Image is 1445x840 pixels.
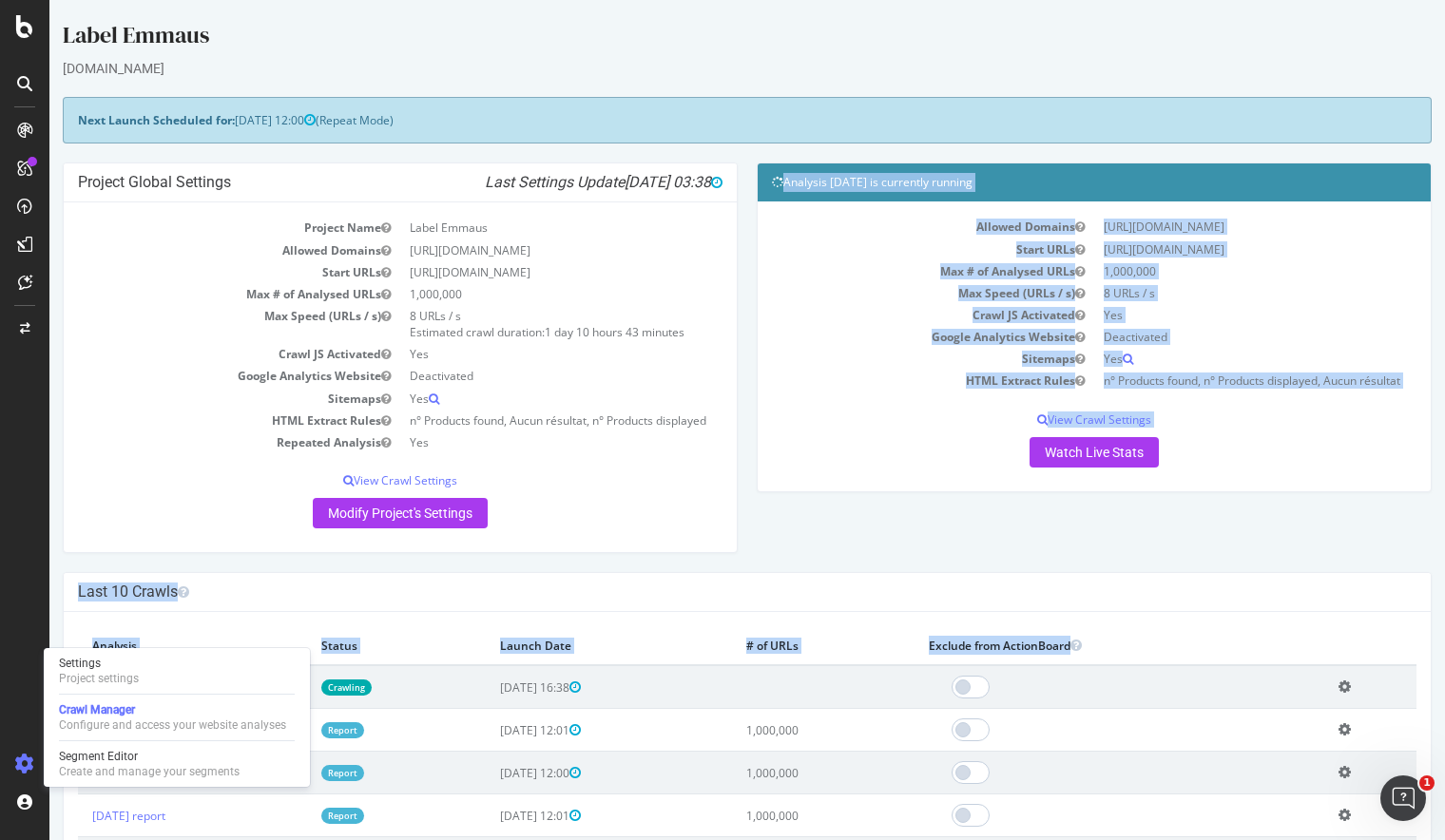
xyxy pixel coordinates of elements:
td: Yes [1045,304,1367,326]
a: Report [272,808,315,824]
td: Crawl JS Activated [29,343,351,365]
a: [DATE] report [43,722,116,738]
td: n° Products found, n° Products displayed, Aucun résultat [1045,370,1367,391]
td: [URL][DOMAIN_NAME] [351,239,673,261]
a: Crawl ManagerConfigure and access your website analyses [51,700,302,735]
iframe: Intercom live chat [1380,775,1426,821]
a: Crawling [272,679,322,696]
span: [DATE] 03:38 [575,173,673,191]
td: Sitemaps [29,388,351,410]
th: Exclude from ActionBoard [865,626,1275,665]
td: n° Products found, Aucun résultat, n° Products displayed [351,410,673,431]
a: Segment EditorCreate and manage your segments [51,747,302,781]
h4: Analysis [DATE] is currently running [722,173,1367,192]
td: Yes [351,388,673,410]
td: [URL][DOMAIN_NAME] [1045,239,1367,260]
span: [DATE] 12:01 [451,808,531,824]
td: Start URLs [29,261,351,283]
td: Label Emmaus [351,217,673,239]
a: Modify Project's Settings [263,498,438,528]
div: Configure and access your website analyses [59,717,286,733]
td: 1,000,000 [351,283,673,305]
div: Crawl Manager [59,702,286,717]
td: Google Analytics Website [29,365,351,387]
span: [DATE] 16:38 [451,679,531,696]
h4: Last 10 Crawls [29,582,1367,601]
th: Launch Date [436,626,683,665]
strong: Next Launch Scheduled for: [29,112,185,128]
td: [URL][DOMAIN_NAME] [1045,216,1367,238]
td: HTML Extract Rules [722,370,1045,391]
td: 1,000,000 [683,752,865,794]
span: 1 [1419,775,1435,791]
span: 1 day 10 hours 43 minutes [495,324,635,340]
td: Crawl JS Activated [722,304,1045,326]
span: [DATE] 12:00 [451,765,531,781]
div: Settings [59,656,139,671]
th: # of URLs [683,626,865,665]
div: Create and manage your segments [59,764,240,779]
td: HTML Extract Rules [29,410,351,431]
td: Yes [351,431,673,453]
div: Label Emmaus [13,19,1382,59]
div: Segment Editor [59,749,240,764]
td: [URL][DOMAIN_NAME] [351,261,673,283]
th: Analysis [29,626,258,665]
td: Allowed Domains [29,239,351,261]
td: Yes [351,343,673,365]
a: [DATE] crawl [43,679,111,696]
a: SettingsProject settings [51,654,302,688]
td: Max Speed (URLs / s) [722,282,1045,304]
p: View Crawl Settings [722,411,1367,428]
td: 1,000,000 [683,794,865,837]
a: [DATE] report [43,808,116,824]
i: Last Settings Update [435,173,673,192]
td: 1,000,000 [1045,260,1367,282]
td: Sitemaps [722,348,1045,370]
td: Project Name [29,217,351,239]
td: Max # of Analysed URLs [29,283,351,305]
td: 8 URLs / s Estimated crawl duration: [351,305,673,343]
td: Yes [1045,348,1367,370]
td: 1,000,000 [683,709,865,752]
span: [DATE] 12:00 [185,112,266,128]
a: Report [272,765,315,781]
td: Google Analytics Website [722,326,1045,348]
td: Max Speed (URLs / s) [29,305,351,343]
p: View Crawl Settings [29,472,673,488]
td: Repeated Analysis [29,431,351,453]
td: Max # of Analysed URLs [722,260,1045,282]
div: [DOMAIN_NAME] [13,59,1382,78]
span: [DATE] 12:01 [451,722,531,738]
a: [DATE] report [43,765,116,781]
td: Start URLs [722,239,1045,260]
td: Deactivated [1045,326,1367,348]
h4: Project Global Settings [29,173,673,192]
th: Status [258,626,435,665]
td: 8 URLs / s [1045,282,1367,304]
td: Allowed Domains [722,216,1045,238]
td: Deactivated [351,365,673,387]
div: Project settings [59,671,139,686]
a: Report [272,722,315,738]
a: Watch Live Stats [980,437,1109,468]
div: (Repeat Mode) [13,97,1382,143]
